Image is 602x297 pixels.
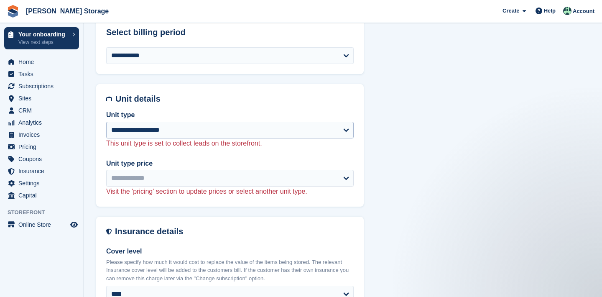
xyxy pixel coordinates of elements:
[18,68,69,80] span: Tasks
[4,153,79,165] a: menu
[4,189,79,201] a: menu
[106,227,112,236] img: insurance-details-icon-731ffda60807649b61249b889ba3c5e2b5c27d34e2e1fb37a309f0fde93ff34a.svg
[18,177,69,189] span: Settings
[106,159,354,169] label: Unit type price
[18,80,69,92] span: Subscriptions
[4,165,79,177] a: menu
[544,7,556,15] span: Help
[18,117,69,128] span: Analytics
[18,153,69,165] span: Coupons
[18,129,69,141] span: Invoices
[4,177,79,189] a: menu
[18,56,69,68] span: Home
[18,105,69,116] span: CRM
[573,7,594,15] span: Account
[4,27,79,49] a: Your onboarding View next steps
[106,110,354,120] label: Unit type
[18,189,69,201] span: Capital
[4,141,79,153] a: menu
[4,219,79,230] a: menu
[4,129,79,141] a: menu
[18,38,68,46] p: View next steps
[8,208,83,217] span: Storefront
[106,28,354,37] h2: Select billing period
[115,227,354,236] h2: Insurance details
[18,219,69,230] span: Online Store
[106,258,354,283] p: Please specify how much it would cost to replace the value of the items being stored. The relevan...
[4,105,79,116] a: menu
[106,187,354,197] p: Visit the 'pricing' section to update prices or select another unit type.
[563,7,571,15] img: Nicholas Pain
[503,7,519,15] span: Create
[18,31,68,37] p: Your onboarding
[106,246,354,256] label: Cover level
[106,138,354,148] p: This unit type is set to collect leads on the storefront.
[4,56,79,68] a: menu
[23,4,112,18] a: [PERSON_NAME] Storage
[4,92,79,104] a: menu
[18,141,69,153] span: Pricing
[4,80,79,92] a: menu
[7,5,19,18] img: stora-icon-8386f47178a22dfd0bd8f6a31ec36ba5ce8667c1dd55bd0f319d3a0aa187defe.svg
[18,165,69,177] span: Insurance
[4,68,79,80] a: menu
[18,92,69,104] span: Sites
[4,117,79,128] a: menu
[69,220,79,230] a: Preview store
[106,94,112,104] img: unit-details-icon-595b0c5c156355b767ba7b61e002efae458ec76ed5ec05730b8e856ff9ea34a9.svg
[115,94,354,104] h2: Unit details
